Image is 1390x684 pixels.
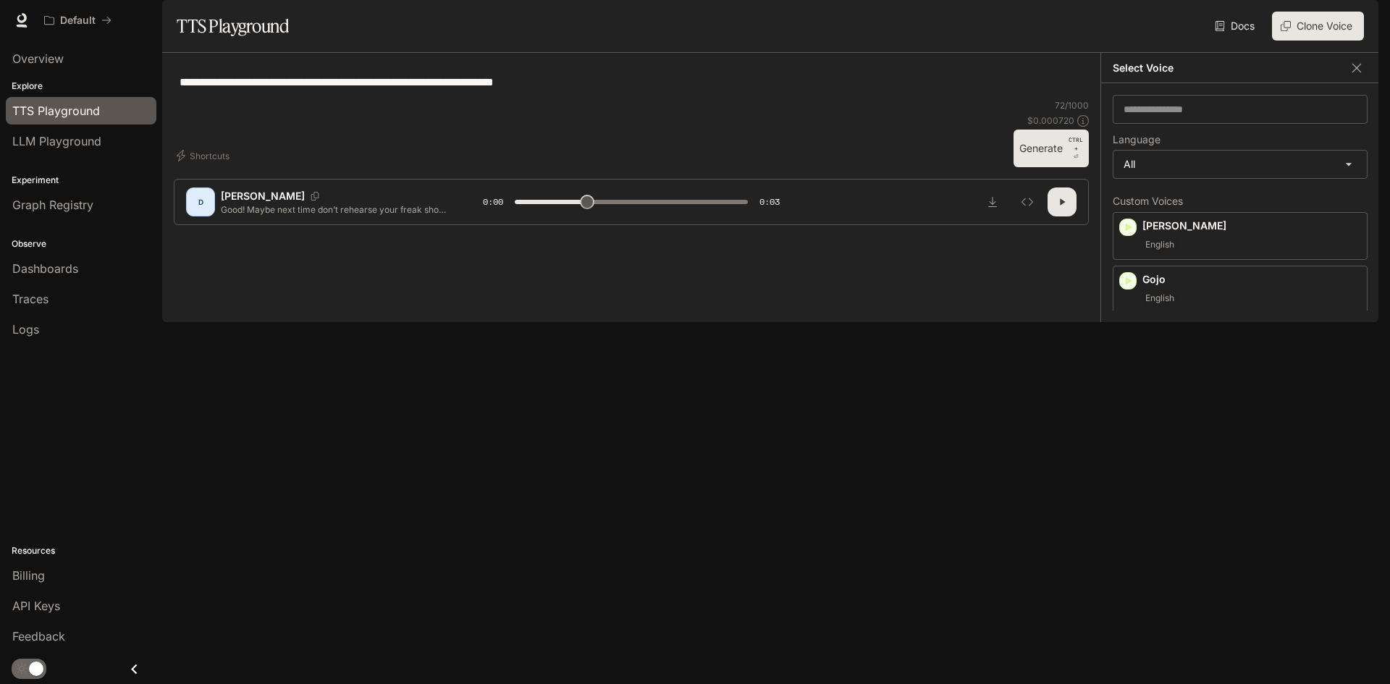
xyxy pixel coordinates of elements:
p: Custom Voices [1113,196,1368,206]
button: Inspect [1013,187,1042,216]
p: Gojo [1142,272,1361,287]
p: ⏎ [1069,135,1083,161]
iframe: Intercom live chat [1341,635,1376,670]
div: D [189,190,212,214]
p: Good! Maybe next time don’t rehearse your freak show in the living room! [221,203,448,216]
span: English [1142,236,1177,253]
button: Clone Voice [1272,12,1364,41]
button: All workspaces [38,6,118,35]
button: GenerateCTRL +⏎ [1014,130,1089,167]
button: Copy Voice ID [305,192,325,200]
button: Download audio [978,187,1007,216]
p: Language [1113,135,1161,145]
a: Docs [1212,12,1260,41]
h1: TTS Playground [177,12,289,41]
p: [PERSON_NAME] [1142,219,1361,233]
span: 0:00 [483,195,503,209]
p: [PERSON_NAME] [221,189,305,203]
button: Shortcuts [174,144,235,167]
div: All [1113,151,1367,178]
p: 72 / 1000 [1055,99,1089,111]
p: Default [60,14,96,27]
p: CTRL + [1069,135,1083,153]
span: 0:03 [759,195,780,209]
span: English [1142,290,1177,307]
p: $ 0.000720 [1027,114,1074,127]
